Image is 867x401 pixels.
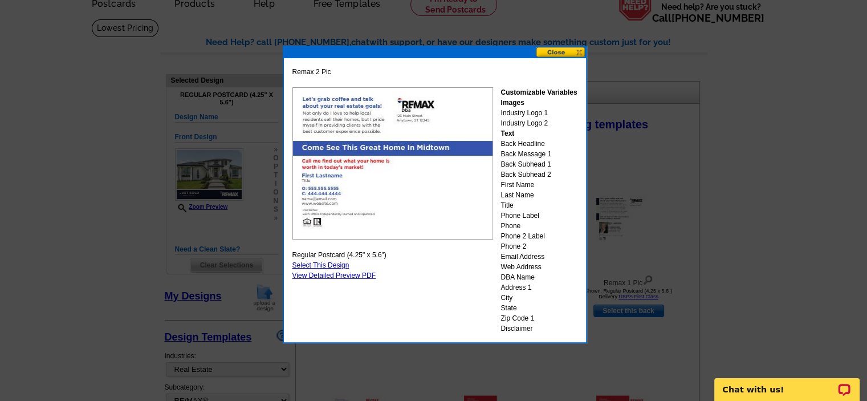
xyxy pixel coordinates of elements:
a: Select This Design [292,261,349,269]
iframe: LiveChat chat widget [707,365,867,401]
img: REMAXPRB_Remax_2Pic_ALL.jpg [292,87,493,240]
strong: Text [500,129,514,137]
span: Remax 2 Pic [292,67,331,77]
div: Industry Logo 1 Industry Logo 2 Back Headline Back Message 1 Back Subhead 1 Back Subhead 2 First ... [500,87,577,334]
strong: Images [500,99,524,107]
span: Regular Postcard (4.25" x 5.6") [292,250,386,260]
a: View Detailed Preview PDF [292,272,376,280]
strong: Customizable Variables [500,88,577,96]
